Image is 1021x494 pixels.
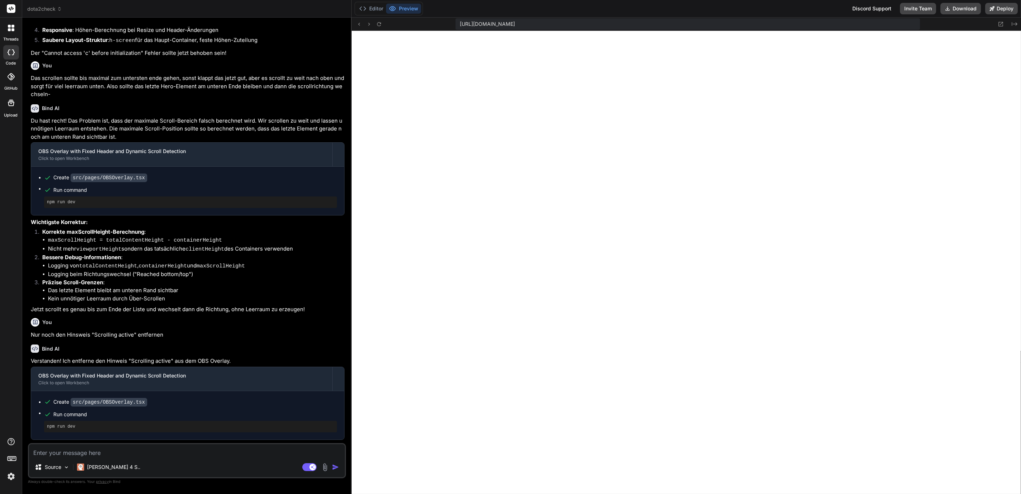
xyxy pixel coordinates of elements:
[42,105,59,112] h6: Bind AI
[79,263,137,269] code: totalContentHeight
[31,117,345,141] p: Du hast recht! Das Problem ist, dass der maximale Scroll-Bereich falsch berechnet wird. Wir scrol...
[31,49,345,57] p: Der "Cannot access 'c' before initialization" Fehler sollte jetzt behoben sein!
[352,31,1021,494] iframe: Preview
[848,3,896,14] div: Discord Support
[53,398,147,406] div: Create
[38,380,325,386] div: Click to open Workbench
[42,253,345,262] p: :
[356,4,386,14] button: Editor
[31,143,332,166] button: OBS Overlay with Fixed Header and Dynamic Scroll DetectionClick to open Workbench
[332,464,339,471] img: icon
[109,38,135,44] code: h-screen
[31,305,345,314] p: Jetzt scrollt es genau bis zum Ende der Liste und wechselt dann die Richtung, ohne Leerraum zu er...
[139,263,187,269] code: containerHeight
[6,60,16,66] label: code
[42,254,121,261] strong: Bessere Debug-Informationen
[42,62,52,69] h6: You
[42,279,345,287] p: :
[460,20,515,28] span: [URL][DOMAIN_NAME]
[37,26,345,36] li: : Höhen-Berechnung bei Resize und Header-Änderungen
[5,470,17,483] img: settings
[197,263,245,269] code: maxScrollHeight
[71,398,147,407] code: src/pages/OBSOverlay.tsx
[89,18,118,24] code: headerRef
[38,156,325,161] div: Click to open Workbench
[42,319,52,326] h6: You
[900,3,936,14] button: Invite Team
[47,424,334,429] pre: npm run dev
[42,37,108,43] strong: Saubere Layout-Struktur
[38,148,325,155] div: OBS Overlay with Fixed Header and Dynamic Scroll Detection
[31,367,332,391] button: OBS Overlay with Fixed Header and Dynamic Scroll DetectionClick to open Workbench
[42,16,87,23] strong: Header-Referenz
[186,246,224,252] code: clientHeight
[3,36,19,42] label: threads
[42,345,59,352] h6: Bind AI
[76,246,121,252] code: viewportHeight
[71,174,147,182] code: src/pages/OBSOverlay.tsx
[53,411,337,418] span: Run command
[985,3,1018,14] button: Deploy
[42,27,72,33] strong: Responsive
[48,237,222,243] code: maxScrollHeight = totalContentHeight - containerHeight
[42,228,345,236] p: :
[31,219,88,225] strong: Wichtigste Korrektur:
[28,478,346,485] p: Always double-check its answers. Your in Bind
[31,357,345,365] p: Verstanden! Ich entferne den Hinweis "Scrolling active" aus dem OBS Overlay.
[4,112,18,118] label: Upload
[48,286,345,295] li: Das letzte Element bleibt am unteren Rand sichtbar
[321,463,329,471] img: attachment
[48,270,345,279] li: Logging beim Richtungswechsel ("Reached bottom/top")
[48,245,345,254] li: Nicht mehr sondern das tatsächliche des Containers verwenden
[31,331,345,339] p: Nur noch den Hinsweis "Scrolling active" entfernen
[77,464,84,471] img: Claude 4 Sonnet
[42,228,144,235] strong: Korrekte maxScrollHeight-Berechnung
[386,4,421,14] button: Preview
[4,85,18,91] label: GitHub
[940,3,981,14] button: Download
[87,464,140,471] p: [PERSON_NAME] 4 S..
[38,372,325,379] div: OBS Overlay with Fixed Header and Dynamic Scroll Detection
[31,74,345,99] p: Das scrollen sollte bis maximal zum untersten ende gehen, sonst klappt das jetzt gut, aber es scr...
[42,279,103,286] strong: Präzise Scroll-Grenzen
[96,479,109,484] span: privacy
[37,36,345,46] li: : für das Haupt-Container, feste Höhen-Zuteilung
[48,295,345,303] li: Kein unnötiger Leerraum durch Über-Scrollen
[27,5,62,13] span: dota2check
[45,464,61,471] p: Source
[31,443,345,452] p: Ich habe den Indikator aus der Überschrift entfernt.
[63,464,69,470] img: Pick Models
[53,186,337,194] span: Run command
[47,199,334,205] pre: npm run dev
[53,174,147,181] div: Create
[48,262,345,271] li: Logging von , und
